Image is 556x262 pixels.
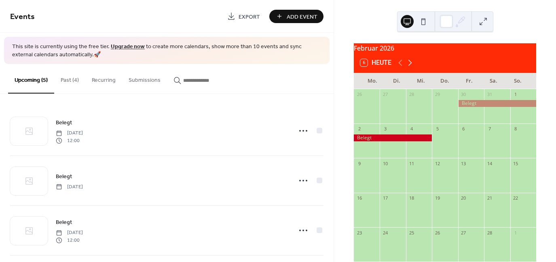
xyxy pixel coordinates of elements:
span: Belegt [56,218,72,227]
div: Fr. [457,73,481,89]
div: 19 [434,195,440,201]
button: Submissions [122,64,167,93]
div: Belegt [458,100,536,107]
div: 25 [408,230,414,236]
span: [DATE] [56,229,83,236]
div: 29 [434,92,440,98]
div: 1 [513,92,519,98]
div: 9 [356,160,362,166]
div: 17 [382,195,388,201]
div: 27 [461,230,467,236]
button: Recurring [85,64,122,93]
div: 22 [513,195,519,201]
div: 12 [434,160,440,166]
div: 11 [408,160,414,166]
div: 28 [408,92,414,98]
div: 8 [513,126,519,132]
div: 27 [382,92,388,98]
div: Mo. [360,73,385,89]
span: Add Event [287,13,317,21]
div: 30 [461,92,467,98]
div: 23 [356,230,362,236]
a: Belegt [56,172,72,181]
div: 1 [513,230,519,236]
div: 7 [486,126,493,132]
button: 6Heute [357,57,394,68]
div: 15 [513,160,519,166]
div: 14 [486,160,493,166]
div: Belegt [354,134,432,141]
div: 20 [461,195,467,201]
div: 26 [434,230,440,236]
div: So. [505,73,530,89]
span: This site is currently using the free tier. to create more calendars, show more than 10 events an... [12,43,321,59]
button: Upcoming (5) [8,64,54,94]
div: 4 [408,126,414,132]
div: 28 [486,230,493,236]
span: [DATE] [56,183,83,190]
div: Februar 2026 [354,43,536,53]
span: [DATE] [56,130,83,137]
a: Export [221,10,266,23]
span: Export [239,13,260,21]
div: 26 [356,92,362,98]
span: Belegt [56,172,72,181]
div: 24 [382,230,388,236]
div: 10 [382,160,388,166]
a: Belegt [56,118,72,127]
button: Past (4) [54,64,85,93]
span: 12:00 [56,137,83,144]
div: Mi. [409,73,433,89]
div: 3 [382,126,388,132]
button: Add Event [269,10,323,23]
div: 18 [408,195,414,201]
div: Do. [433,73,457,89]
span: 12:00 [56,236,83,244]
div: 21 [486,195,493,201]
div: 13 [461,160,467,166]
a: Upgrade now [111,41,145,52]
div: Di. [385,73,409,89]
div: 6 [461,126,467,132]
div: 5 [434,126,440,132]
div: 2 [356,126,362,132]
div: 31 [486,92,493,98]
div: Sa. [481,73,505,89]
div: 16 [356,195,362,201]
span: Events [10,9,35,25]
a: Belegt [56,217,72,227]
